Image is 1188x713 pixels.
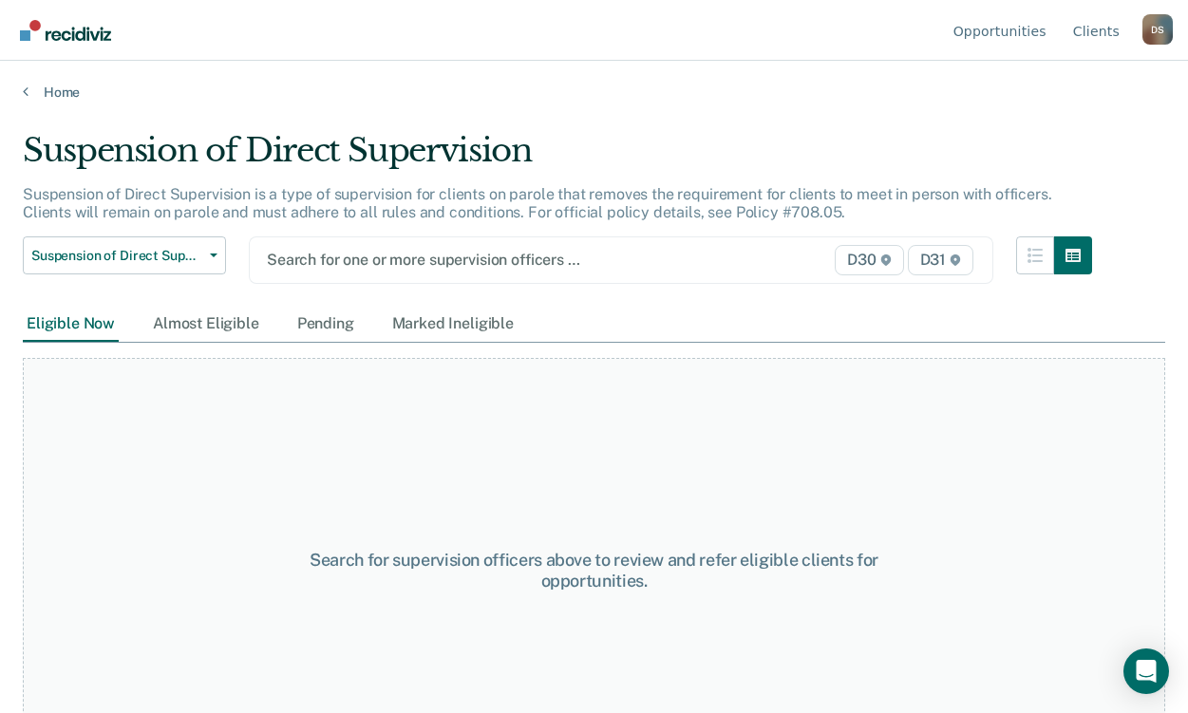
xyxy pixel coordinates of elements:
div: Eligible Now [23,307,119,342]
p: Suspension of Direct Supervision is a type of supervision for clients on parole that removes the ... [23,185,1052,221]
span: D31 [908,245,973,275]
div: Marked Ineligible [388,307,518,342]
img: Recidiviz [20,20,111,41]
div: Search for supervision officers above to review and refer eligible clients for opportunities. [309,550,879,591]
a: Home [23,84,1165,101]
div: Open Intercom Messenger [1123,648,1169,694]
div: Suspension of Direct Supervision [23,131,1092,185]
span: D30 [835,245,903,275]
div: Almost Eligible [149,307,263,342]
button: Suspension of Direct Supervision [23,236,226,274]
div: D S [1142,14,1173,45]
div: Pending [293,307,358,342]
button: Profile dropdown button [1142,14,1173,45]
span: Suspension of Direct Supervision [31,248,202,264]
